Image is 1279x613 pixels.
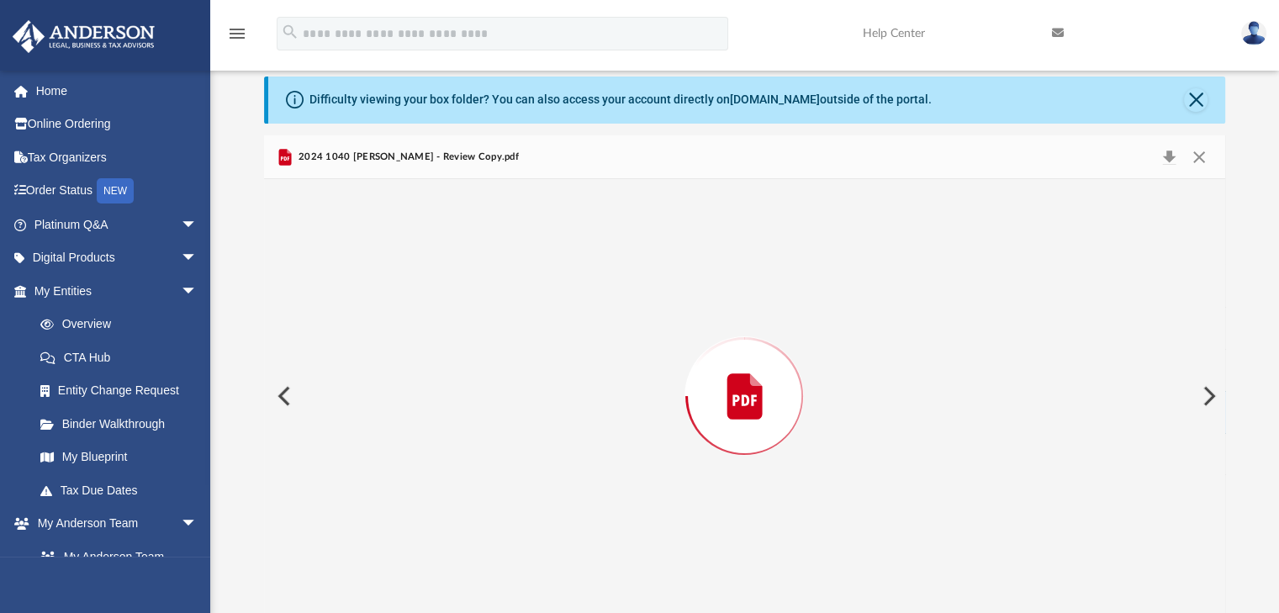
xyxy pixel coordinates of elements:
[24,374,223,408] a: Entity Change Request
[24,540,206,573] a: My Anderson Team
[1184,88,1208,112] button: Close
[181,274,214,309] span: arrow_drop_down
[1241,21,1266,45] img: User Pic
[12,174,223,209] a: Order StatusNEW
[12,74,223,108] a: Home
[12,140,223,174] a: Tax Organizers
[24,308,223,341] a: Overview
[24,473,223,507] a: Tax Due Dates
[181,507,214,542] span: arrow_drop_down
[24,407,223,441] a: Binder Walkthrough
[12,274,223,308] a: My Entitiesarrow_drop_down
[227,24,247,44] i: menu
[1189,373,1226,420] button: Next File
[730,92,820,106] a: [DOMAIN_NAME]
[24,441,214,474] a: My Blueprint
[1184,145,1214,169] button: Close
[295,150,519,165] span: 2024 1040 [PERSON_NAME] - Review Copy.pdf
[281,23,299,41] i: search
[181,208,214,242] span: arrow_drop_down
[8,20,160,53] img: Anderson Advisors Platinum Portal
[97,178,134,203] div: NEW
[12,241,223,275] a: Digital Productsarrow_drop_down
[181,241,214,276] span: arrow_drop_down
[24,341,223,374] a: CTA Hub
[12,208,223,241] a: Platinum Q&Aarrow_drop_down
[264,373,301,420] button: Previous File
[12,108,223,141] a: Online Ordering
[12,507,214,541] a: My Anderson Teamarrow_drop_down
[227,32,247,44] a: menu
[1155,145,1185,169] button: Download
[309,91,932,108] div: Difficulty viewing your box folder? You can also access your account directly on outside of the p...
